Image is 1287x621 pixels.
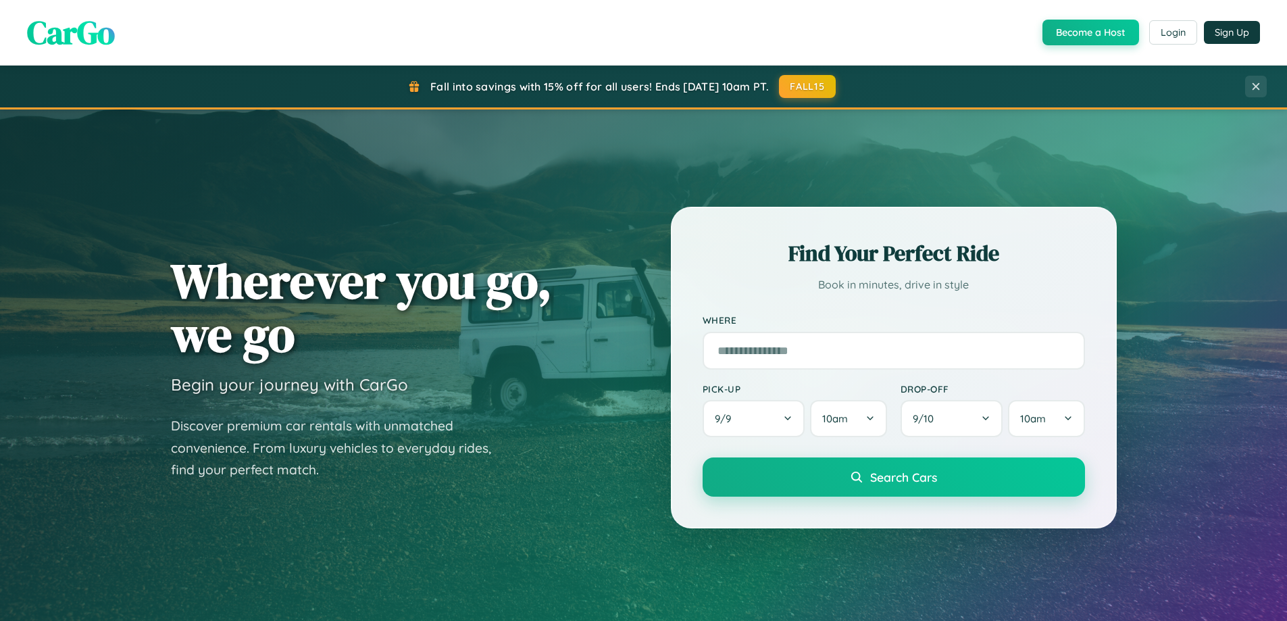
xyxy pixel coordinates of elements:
[1204,21,1260,44] button: Sign Up
[171,254,552,361] h1: Wherever you go, we go
[901,383,1085,395] label: Drop-off
[1149,20,1197,45] button: Login
[171,415,509,481] p: Discover premium car rentals with unmatched convenience. From luxury vehicles to everyday rides, ...
[703,383,887,395] label: Pick-up
[715,412,738,425] span: 9 / 9
[703,239,1085,268] h2: Find Your Perfect Ride
[703,275,1085,295] p: Book in minutes, drive in style
[822,412,848,425] span: 10am
[703,457,1085,497] button: Search Cars
[1020,412,1046,425] span: 10am
[779,75,836,98] button: FALL15
[810,400,886,437] button: 10am
[870,470,937,485] span: Search Cars
[430,80,769,93] span: Fall into savings with 15% off for all users! Ends [DATE] 10am PT.
[901,400,1003,437] button: 9/10
[171,374,408,395] h3: Begin your journey with CarGo
[703,315,1085,326] label: Where
[1042,20,1139,45] button: Become a Host
[703,400,805,437] button: 9/9
[27,10,115,55] span: CarGo
[1008,400,1084,437] button: 10am
[913,412,940,425] span: 9 / 10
